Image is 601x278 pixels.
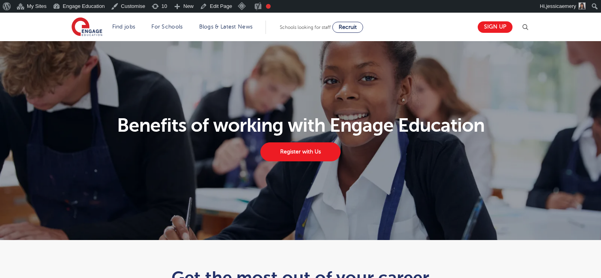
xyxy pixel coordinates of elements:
[280,25,331,30] span: Schools looking for staff
[332,22,363,33] a: Recruit
[151,24,183,30] a: For Schools
[266,4,271,9] div: Focus keyphrase not set
[112,24,136,30] a: Find jobs
[478,21,512,33] a: Sign up
[546,3,576,9] span: jessicaemery
[67,116,534,135] h1: Benefits of working with Engage Education
[339,24,357,30] span: Recruit
[72,17,102,37] img: Engage Education
[199,24,253,30] a: Blogs & Latest News
[260,142,340,161] a: Register with Us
